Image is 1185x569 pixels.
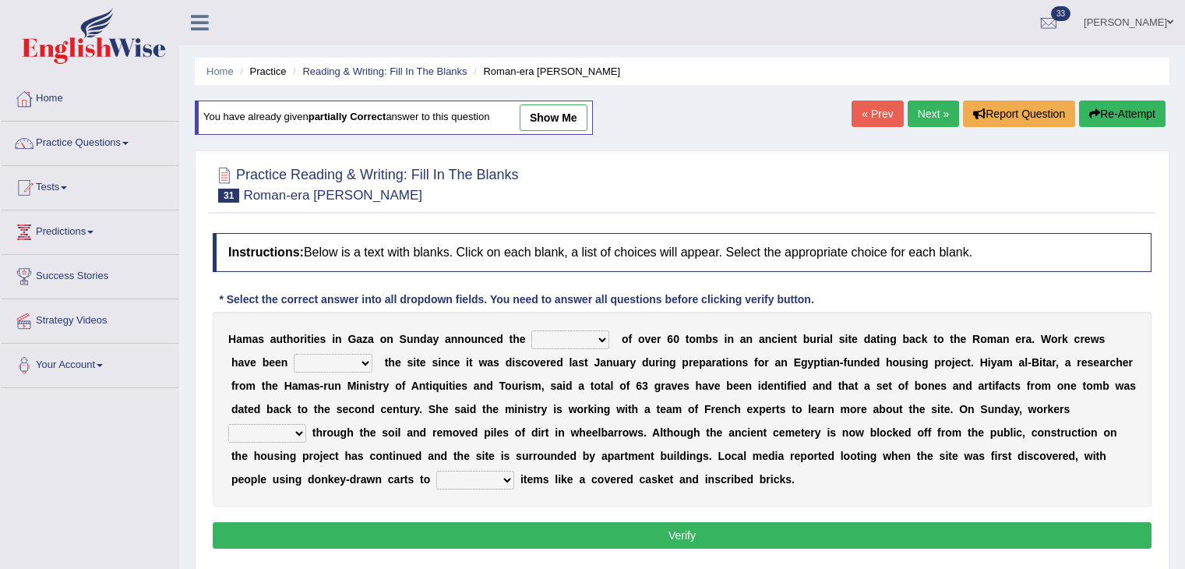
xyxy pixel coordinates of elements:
b: a [870,333,876,345]
button: Verify [213,522,1151,549]
b: m [298,380,308,392]
b: s [369,380,376,392]
b: n [883,333,891,345]
b: t [375,380,379,392]
b: W [1041,333,1051,345]
a: show me [520,104,587,131]
b: t [425,380,429,392]
b: n [765,333,772,345]
b: r [1058,333,1062,345]
b: d [860,356,867,369]
b: j [952,356,955,369]
b: e [1015,333,1021,345]
a: Success Stories [1,255,178,294]
b: n [781,356,788,369]
b: n [335,333,342,345]
b: r [235,380,239,392]
b: e [395,356,401,369]
b: u [407,333,414,345]
b: y [808,356,814,369]
b: s [906,356,912,369]
b: p [813,356,820,369]
b: e [272,380,278,392]
b: a [487,356,493,369]
b: r [689,356,693,369]
h4: Below is a text with blanks. Click on each blank, a list of choices will appear. Select the appro... [213,233,1151,272]
b: c [521,356,527,369]
b: a [619,356,626,369]
b: n [735,356,742,369]
b: a [1019,356,1025,369]
b: partially correct [309,111,386,123]
b: a [827,356,833,369]
b: c [1074,333,1081,345]
b: h [287,333,294,345]
b: g [922,356,929,369]
b: a [292,380,298,392]
b: a [356,333,362,345]
b: i [413,356,416,369]
b: v [244,356,250,369]
b: o [622,333,629,345]
a: « Prev [852,101,903,127]
b: p [682,356,689,369]
b: w [478,356,487,369]
b: r [1106,356,1109,369]
b: i [880,333,883,345]
b: G [347,333,356,345]
b: i [1039,356,1042,369]
b: u [899,356,906,369]
b: l [830,333,833,345]
b: r [1077,356,1081,369]
b: e [420,356,426,369]
b: y [432,333,439,345]
b: s [493,356,499,369]
b: s [320,333,326,345]
b: a [427,333,433,345]
b: i [332,333,335,345]
div: You have already given answer to this question [195,101,593,135]
b: m [1003,356,1012,369]
b: a [996,333,1003,345]
b: H [284,380,292,392]
b: p [934,356,941,369]
b: a [270,333,277,345]
b: s [258,333,264,345]
b: e [269,356,275,369]
b: u [613,356,620,369]
b: e [550,356,556,369]
b: t [876,333,880,345]
b: n [662,356,669,369]
b: l [569,356,572,369]
b: f [231,380,235,392]
b: s [1088,356,1094,369]
b: n [915,356,922,369]
div: * Select the correct answer into all dropdown fields. You need to answer all questions before cli... [213,292,820,308]
b: r [816,333,820,345]
b: e [314,333,320,345]
b: i [820,333,824,345]
b: h [265,380,272,392]
b: u [277,333,284,345]
b: e [520,333,526,345]
b: t [686,333,689,345]
b: o [464,333,471,345]
b: r [1021,333,1025,345]
b: b [263,356,270,369]
b: n [414,333,421,345]
b: o [293,333,300,345]
b: R [972,333,980,345]
b: m [242,333,252,345]
b: o [728,356,735,369]
b: q [432,380,439,392]
b: h [1116,356,1123,369]
b: a [740,333,746,345]
b: e [955,356,961,369]
b: t [283,333,287,345]
b: M [347,380,357,392]
b: e [490,333,496,345]
b: e [250,356,256,369]
b: a [445,333,451,345]
b: e [693,356,699,369]
b: b [803,333,810,345]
